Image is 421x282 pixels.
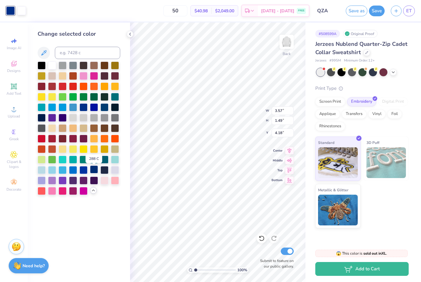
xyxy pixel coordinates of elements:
[298,9,305,13] span: FREE
[315,262,409,276] button: Add to Cart
[378,97,408,106] div: Digital Print
[261,8,294,14] span: [DATE] - [DATE]
[315,85,409,92] div: Print Type
[366,147,406,178] img: 3D Puff
[315,40,407,56] span: Jerzees Nublend Quarter-Zip Cadet Collar Sweatshirt
[272,158,283,163] span: Middle
[9,137,19,141] span: Greek
[346,6,367,16] button: Save as
[329,58,341,63] span: # 995M
[313,5,343,17] input: Untitled Design
[257,258,294,269] label: Submit to feature on our public gallery.
[318,139,334,146] span: Standard
[368,109,386,119] div: Vinyl
[342,109,366,119] div: Transfers
[387,109,402,119] div: Foil
[272,149,283,153] span: Center
[315,97,345,106] div: Screen Print
[3,159,25,169] span: Clipart & logos
[369,6,385,16] button: Save
[363,251,386,256] strong: sold out in XL
[272,178,283,182] span: Bottom
[215,8,234,14] span: $2,049.00
[55,47,120,59] input: e.g. 7428 c
[7,68,21,73] span: Designs
[315,58,326,63] span: Jerzees
[280,36,293,48] img: Back
[22,263,45,269] strong: Need help?
[272,168,283,173] span: Top
[86,154,102,163] div: 288 C
[406,7,412,14] span: ET
[347,97,376,106] div: Embroidery
[6,187,21,192] span: Decorate
[237,267,247,273] span: 100 %
[318,147,358,178] img: Standard
[38,30,120,38] div: Change selected color
[344,58,375,63] span: Minimum Order: 12 +
[318,195,358,225] img: Metallic & Glitter
[194,8,208,14] span: $40.98
[8,114,20,119] span: Upload
[403,6,415,16] a: ET
[336,251,341,256] span: 😱
[366,139,379,146] span: 3D Puff
[283,51,291,57] div: Back
[336,251,387,256] span: This color is .
[318,187,349,193] span: Metallic & Glitter
[7,46,21,50] span: Image AI
[315,109,340,119] div: Applique
[343,30,378,38] div: Original Proof
[315,30,340,38] div: # 508599A
[6,91,21,96] span: Add Text
[163,5,187,16] input: – –
[315,122,345,131] div: Rhinestones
